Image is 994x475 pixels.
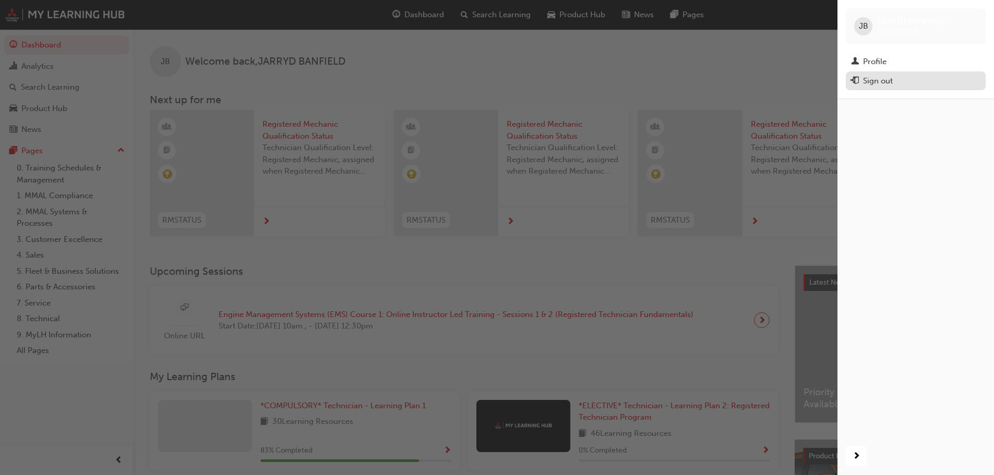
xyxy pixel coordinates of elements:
[859,20,868,32] span: JB
[863,56,887,68] div: Profile
[853,450,860,463] span: next-icon
[851,77,859,86] span: exit-icon
[863,75,893,87] div: Sign out
[851,57,859,67] span: man-icon
[846,71,986,91] button: Sign out
[846,52,986,71] a: Profile
[877,27,919,35] span: 0005838919
[877,17,945,26] span: JARRYD BANFIELD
